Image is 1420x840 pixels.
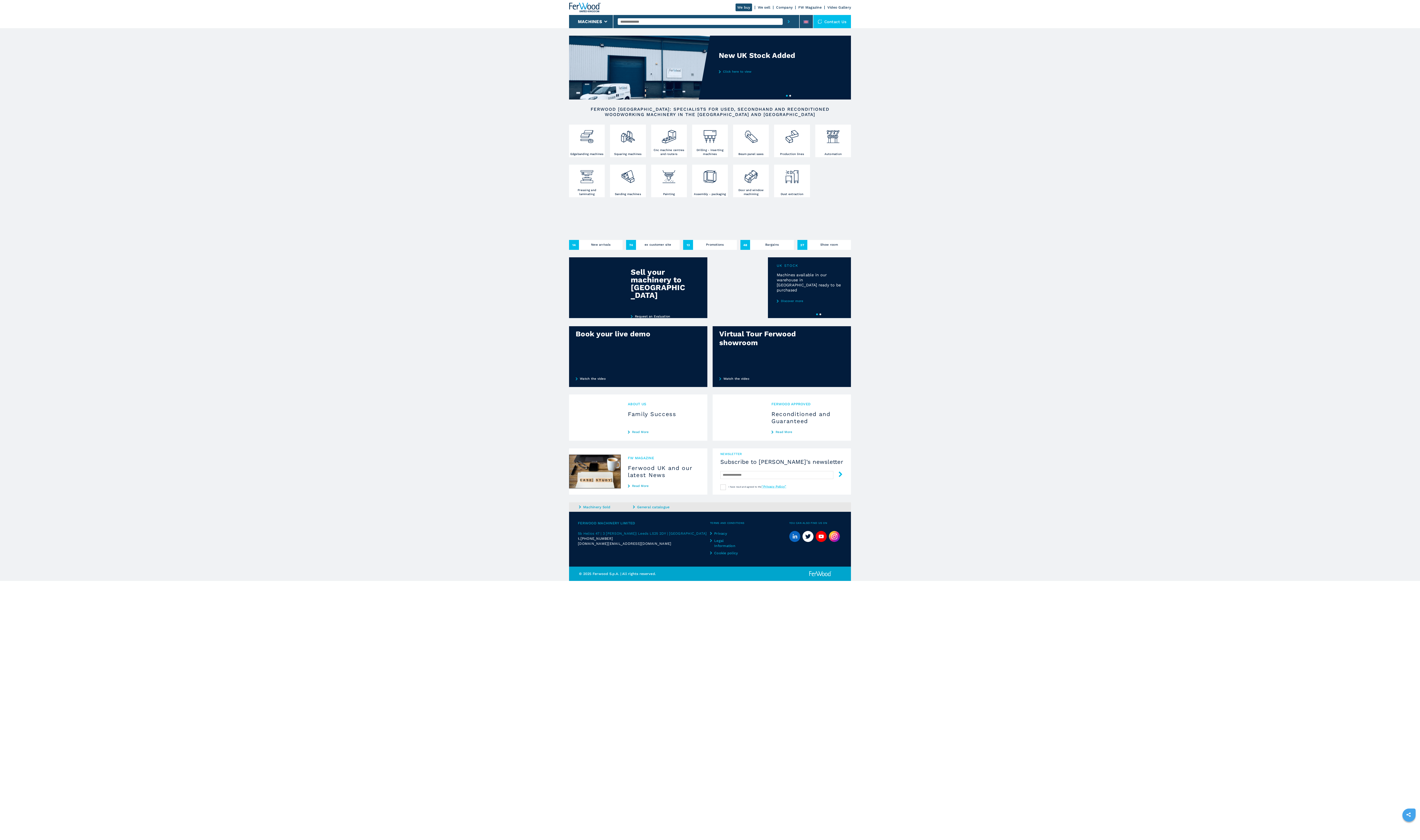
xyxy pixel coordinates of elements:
[1401,820,1417,837] iframe: Chat
[633,505,686,510] a: General catalogue
[591,241,610,248] h3: New arrivals
[628,411,700,418] h3: Family Success
[579,571,710,576] p: © 2025 Ferwood S.p.A. | All rights reserved.
[783,15,795,28] button: submit-button
[578,19,602,24] button: Machines
[789,521,842,526] span: You can also find us on
[765,241,779,248] h3: Bargains
[758,5,771,9] a: We sell
[610,165,646,197] a: Sanding machines
[651,165,687,197] a: Painting
[802,531,814,542] a: twitter
[797,205,851,250] a: Show room37Show room
[651,125,687,157] a: Cnc machine centres and routers
[569,448,621,495] img: Ferwood UK and our latest News
[631,315,692,318] a: Request an Evaluation
[710,538,741,548] a: Legal Information
[1403,809,1414,820] a: sharethis
[771,402,844,407] span: Ferwood Approved
[703,126,718,144] img: foratrici_inseritrici_2.png
[652,148,686,156] h3: Cnc machine centres and routers
[615,192,641,196] h3: Sanding machines
[713,394,764,441] img: Reconditioned and Guaranteed
[833,470,843,480] button: submit-button
[683,240,693,250] span: 13
[771,430,844,434] a: Read More
[781,192,804,196] h3: Dust extraction
[827,5,851,9] a: Video Gallery
[736,4,752,11] a: We buy
[570,188,604,196] h3: Pressing and laminating
[743,126,759,144] img: sezionatrici_2.png
[569,205,623,250] a: New arrivals14New arrivals
[569,240,579,250] span: 14
[713,257,768,318] img: Machines available in our warehouse in Leeds ready to be purchased
[818,19,822,24] img: Contact us
[789,95,791,97] button: 2
[816,531,827,542] a: youtube
[576,330,676,338] div: Book your live demo
[610,125,646,157] a: Squaring machines
[710,521,789,526] span: Terms and Conditions
[628,455,700,461] span: FW MAGAZINE
[703,166,718,184] img: montaggio_imballaggio_2.png
[710,531,741,536] a: Privacy
[578,541,671,546] span: [DOMAIN_NAME][EMAIL_ADDRESS][DOMAIN_NAME]
[743,166,759,184] img: lavorazione_porte_finestre_2.png
[578,531,710,536] a: 5b Helios 47 | 3 [PERSON_NAME]| Leeds LS25 2DY | [GEOGRAPHIC_DATA]
[569,36,710,99] img: New UK Stock Added
[734,188,768,196] h3: Door and window machining
[578,536,710,541] div: t.
[789,531,800,542] a: linkedin
[776,5,793,9] a: Company
[683,205,737,240] img: Promotions
[579,505,632,510] a: Machinery Sold
[728,486,786,488] span: I have read and agreed to the
[626,205,680,240] img: ex customer site
[663,192,675,196] h3: Painting
[774,125,810,157] a: Production lines
[578,531,636,536] span: 5b Helios 47 | 3 [PERSON_NAME]
[816,313,818,315] button: 1
[808,571,832,577] img: Ferwood
[719,70,805,73] a: Click here to view
[813,15,851,28] div: Contact us
[693,148,727,156] h3: Drilling - inserting machines
[570,152,604,156] h3: Edgebanding machines
[692,165,728,197] a: Assembly - packaging
[628,484,700,488] a: Read More
[762,485,786,488] a: “Privacy Policy”
[819,313,821,315] button: 2
[569,370,707,387] a: Watch the video
[784,126,800,144] img: linee_di_produzione_2.png
[797,240,807,250] span: 37
[733,125,769,157] a: Beam panel saws
[820,241,838,248] h3: Show room
[628,430,700,434] a: Read More
[740,205,794,250] a: Bargains48Bargains
[738,152,764,156] h3: Beam panel saws
[579,126,595,144] img: bordatrici_1.png
[579,166,595,184] img: pressa-strettoia.png
[628,464,700,479] h3: Ferwood UK and our latest News
[780,152,804,156] h3: Production lines
[777,299,842,303] a: Discover more
[733,165,769,197] a: Door and window machining
[815,125,851,157] a: Automation
[774,165,810,197] a: Dust extraction
[719,330,819,347] div: Virtual Tour Ferwood showroom
[626,205,680,250] a: ex customer site74ex customer site
[720,452,843,456] span: newsletter
[692,125,728,157] a: Drilling - inserting machines
[740,240,750,250] span: 48
[614,152,642,156] h3: Squaring machines
[626,240,636,250] span: 74
[583,107,837,117] h2: FERWOOD [GEOGRAPHIC_DATA]: SPECIALISTS FOR USED, SECONDHAND AND RECONDITIONED WOODWORKING MACHINE...
[683,205,737,250] a: Promotions13Promotions
[628,402,700,407] span: About us
[645,241,671,248] h3: ex customer site
[771,411,844,425] h3: Reconditioned and Guaranteed
[829,531,840,542] img: Instagram
[825,152,842,156] h3: Automation
[569,3,601,12] img: Ferwood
